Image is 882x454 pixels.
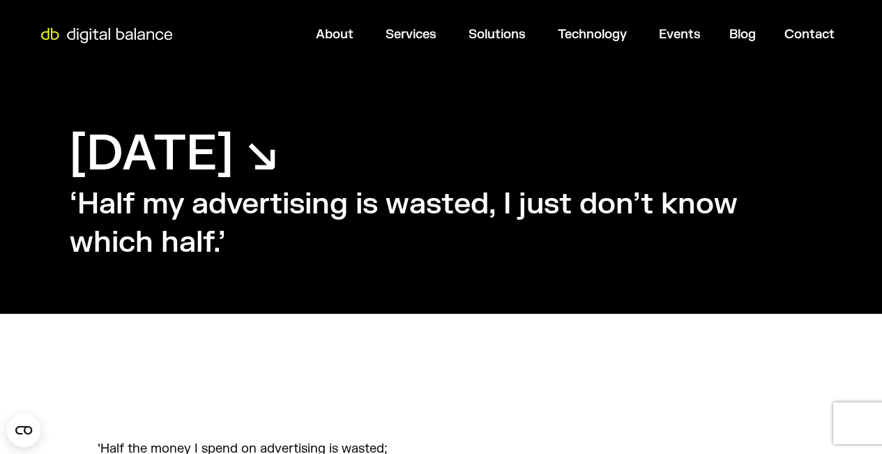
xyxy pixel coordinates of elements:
button: Open CMP widget [7,414,40,447]
h2: ‘Half my advertising is wasted, I just don’t know which half.’ [70,186,812,262]
a: About [316,27,353,43]
a: Technology [558,27,627,43]
a: Blog [729,27,756,43]
a: Solutions [469,27,526,43]
div: Menu Toggle [180,21,846,48]
h1: [DATE] ↘︎ [70,122,278,186]
img: Digital Balance logo [35,28,178,43]
a: Services [386,27,436,43]
a: Contact [784,27,835,43]
a: Events [659,27,701,43]
nav: Menu [180,21,846,48]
